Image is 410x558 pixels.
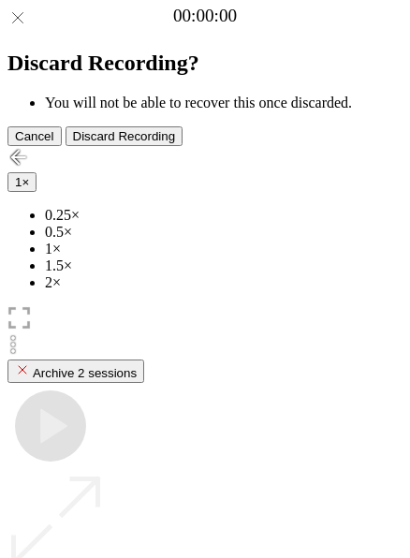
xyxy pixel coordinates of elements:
li: 0.25× [45,207,403,224]
a: 00:00:00 [173,6,237,26]
li: You will not be able to recover this once discarded. [45,95,403,111]
div: Archive 2 sessions [15,362,137,380]
span: 1 [15,175,22,189]
button: Archive 2 sessions [7,360,144,383]
li: 1.5× [45,257,403,274]
li: 2× [45,274,403,291]
li: 0.5× [45,224,403,241]
button: 1× [7,172,37,192]
button: Discard Recording [66,126,183,146]
h2: Discard Recording? [7,51,403,76]
button: Cancel [7,126,62,146]
li: 1× [45,241,403,257]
